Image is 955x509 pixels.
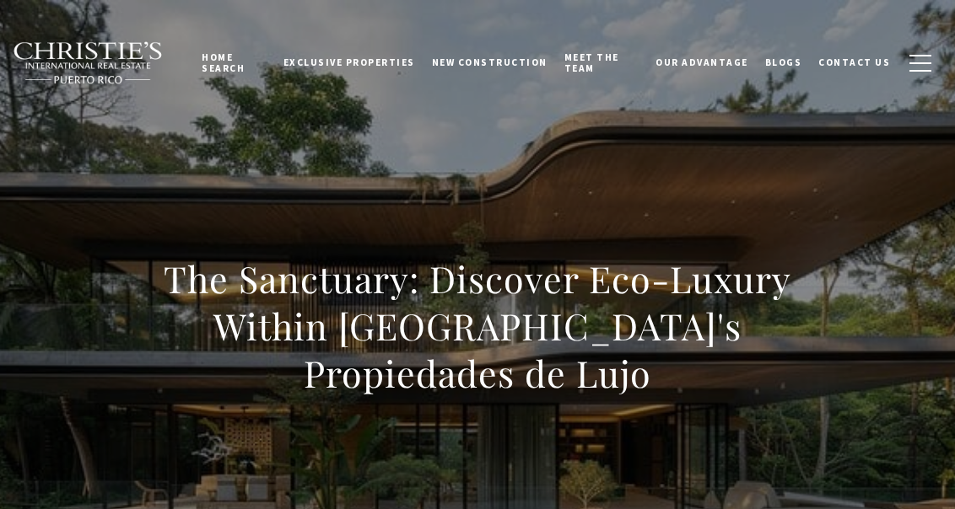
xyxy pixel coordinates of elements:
a: Meet the Team [556,36,647,89]
img: Christie's International Real Estate black text logo [13,41,164,83]
span: Exclusive Properties [283,56,415,68]
a: Home Search [193,36,275,89]
a: Blogs [757,41,811,83]
span: Contact Us [818,56,890,68]
a: New Construction [424,41,556,83]
span: Blogs [765,56,802,68]
a: Exclusive Properties [275,41,424,83]
a: Our Advantage [647,41,757,83]
span: Our Advantage [656,56,748,68]
span: New Construction [432,56,548,68]
h1: The Sanctuary: Discover Eco-Luxury Within [GEOGRAPHIC_DATA]'s Propiedades de Lujo [105,255,850,397]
